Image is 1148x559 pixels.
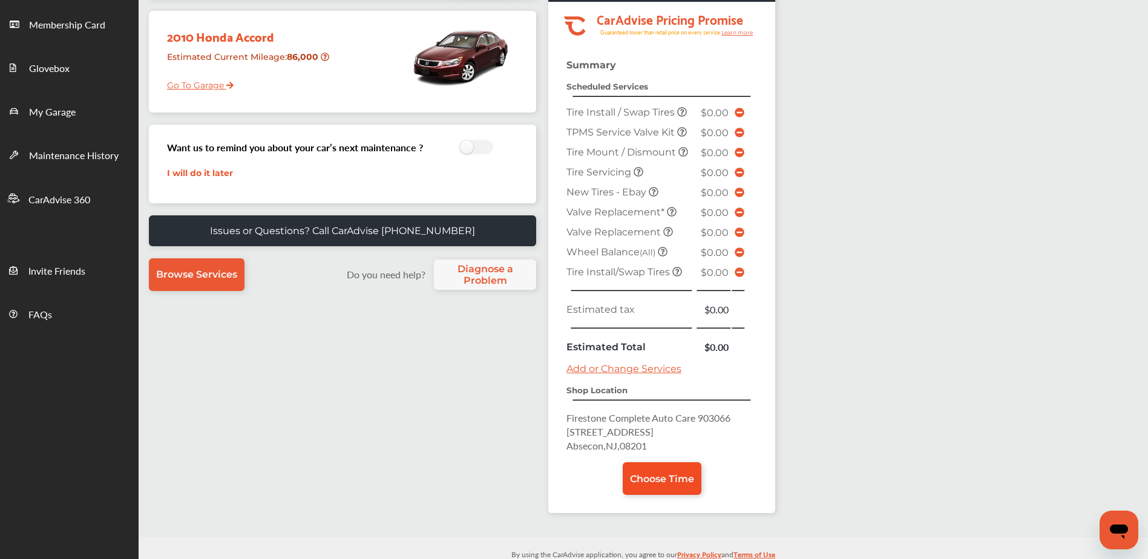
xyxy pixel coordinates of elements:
span: Valve Replacement [566,226,663,238]
span: $0.00 [701,107,729,119]
div: 2010 Honda Accord [158,17,335,47]
label: Do you need help? [341,267,431,281]
span: $0.00 [701,187,729,198]
span: Tire Install/Swap Tires [566,266,672,278]
tspan: Guaranteed lower than retail price on every service. [600,28,721,36]
strong: 86,000 [287,51,321,62]
tspan: Learn more [721,29,753,36]
h3: Want us to remind you about your car’s next maintenance ? [167,140,423,154]
a: Go To Garage [158,71,234,94]
span: Glovebox [29,61,70,77]
span: $0.00 [701,147,729,159]
span: Tire Mount / Dismount [566,146,678,158]
strong: Shop Location [566,385,628,395]
span: Valve Replacement* [566,206,667,218]
tspan: CarAdvise Pricing Promise [597,8,743,30]
span: $0.00 [701,127,729,139]
a: I will do it later [167,168,233,178]
span: Tire Install / Swap Tires [566,106,677,118]
small: (All) [640,247,655,257]
span: Invite Friends [28,264,85,279]
p: Issues or Questions? Call CarAdvise [PHONE_NUMBER] [210,225,475,237]
div: Estimated Current Mileage : [158,47,335,77]
span: Tire Servicing [566,166,634,178]
span: Browse Services [156,269,237,280]
span: $0.00 [701,207,729,218]
a: Diagnose a Problem [434,260,536,290]
a: Add or Change Services [566,363,681,374]
span: TPMS Service Valve Kit [566,126,677,138]
span: Diagnose a Problem [440,263,530,286]
a: Choose Time [623,462,701,495]
td: Estimated Total [563,337,696,357]
span: FAQs [28,307,52,323]
span: $0.00 [701,167,729,178]
a: My Garage [1,89,138,132]
img: mobile_6314_st0640_046.jpg [409,17,512,96]
strong: Summary [566,59,616,71]
a: Issues or Questions? Call CarAdvise [PHONE_NUMBER] [149,215,536,246]
span: [STREET_ADDRESS] [566,425,654,439]
span: $0.00 [701,267,729,278]
span: Firestone Complete Auto Care 903066 [566,411,730,425]
span: CarAdvise 360 [28,192,90,208]
td: $0.00 [696,299,731,319]
a: Glovebox [1,45,138,89]
span: $0.00 [701,227,729,238]
span: $0.00 [701,247,729,258]
span: Absecon , NJ , 08201 [566,439,647,453]
span: Maintenance History [29,148,119,164]
strong: Scheduled Services [566,82,648,91]
td: Estimated tax [563,299,696,319]
span: New Tires - Ebay [566,186,649,198]
td: $0.00 [696,337,731,357]
iframe: Button to launch messaging window [1100,511,1138,549]
span: Choose Time [630,473,694,485]
a: Membership Card [1,2,138,45]
a: Browse Services [149,258,244,291]
a: Maintenance History [1,132,138,176]
span: Wheel Balance [566,246,658,258]
span: Membership Card [29,18,105,33]
span: My Garage [29,105,76,120]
